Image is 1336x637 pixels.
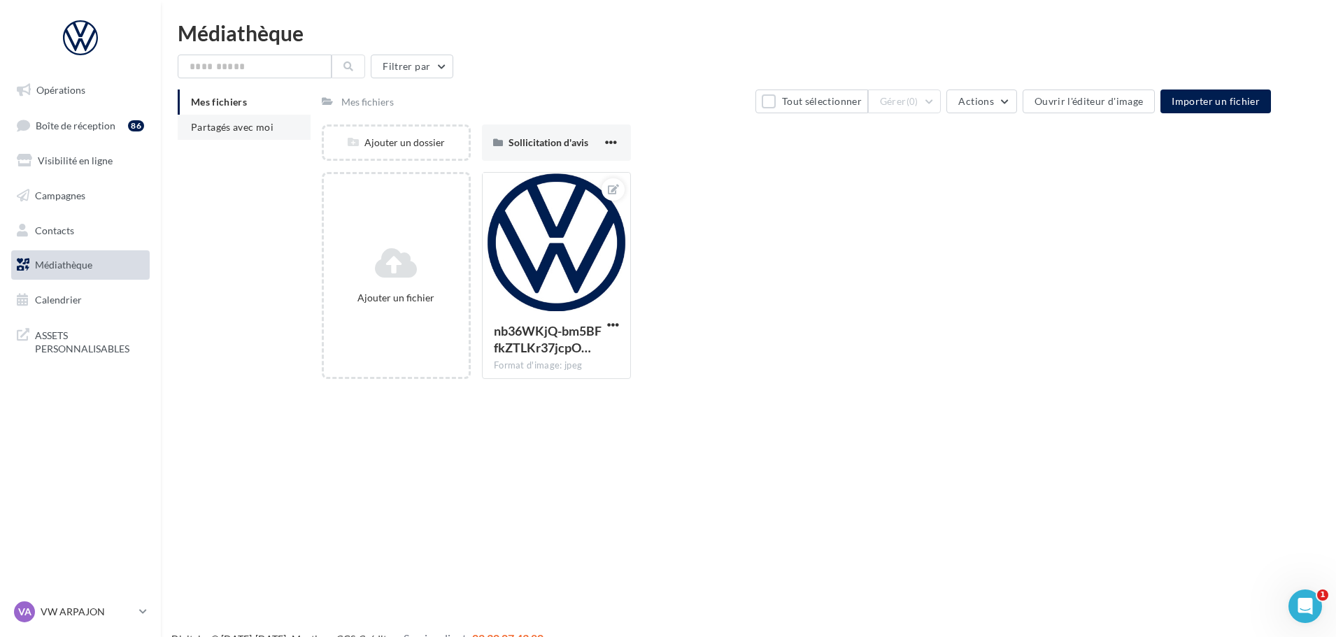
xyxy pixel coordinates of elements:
[35,294,82,306] span: Calendrier
[8,110,152,141] a: Boîte de réception86
[868,90,941,113] button: Gérer(0)
[178,22,1319,43] div: Médiathèque
[8,181,152,210] a: Campagnes
[1172,95,1260,107] span: Importer un fichier
[958,95,993,107] span: Actions
[8,146,152,176] a: Visibilité en ligne
[329,291,463,305] div: Ajouter un fichier
[36,119,115,131] span: Boîte de réception
[128,120,144,131] div: 86
[509,136,588,148] span: Sollicitation d'avis
[8,285,152,315] a: Calendrier
[36,84,85,96] span: Opérations
[18,605,31,619] span: VA
[1317,589,1328,601] span: 1
[35,326,144,356] span: ASSETS PERSONNALISABLES
[907,96,918,107] span: (0)
[8,216,152,245] a: Contacts
[8,320,152,362] a: ASSETS PERSONNALISABLES
[191,121,273,133] span: Partagés avec moi
[8,76,152,105] a: Opérations
[494,323,602,355] span: nb36WKjQ-bm5BFfkZTLKr37jcpOxgmkkFsh4xNzTqUYheAwY99Ow1uL2AhzZxxBD205jBztp1kEmUcZXIA=s0
[324,136,469,150] div: Ajouter un dossier
[1160,90,1271,113] button: Importer un fichier
[191,96,247,108] span: Mes fichiers
[1023,90,1155,113] button: Ouvrir l'éditeur d'image
[35,259,92,271] span: Médiathèque
[35,189,85,201] span: Campagnes
[11,599,150,625] a: VA VW ARPAJON
[41,605,134,619] p: VW ARPAJON
[35,224,74,236] span: Contacts
[755,90,867,113] button: Tout sélectionner
[1288,589,1322,623] iframe: Intercom live chat
[341,95,394,109] div: Mes fichiers
[946,90,1016,113] button: Actions
[494,359,619,372] div: Format d'image: jpeg
[8,250,152,280] a: Médiathèque
[371,55,453,78] button: Filtrer par
[38,155,113,166] span: Visibilité en ligne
